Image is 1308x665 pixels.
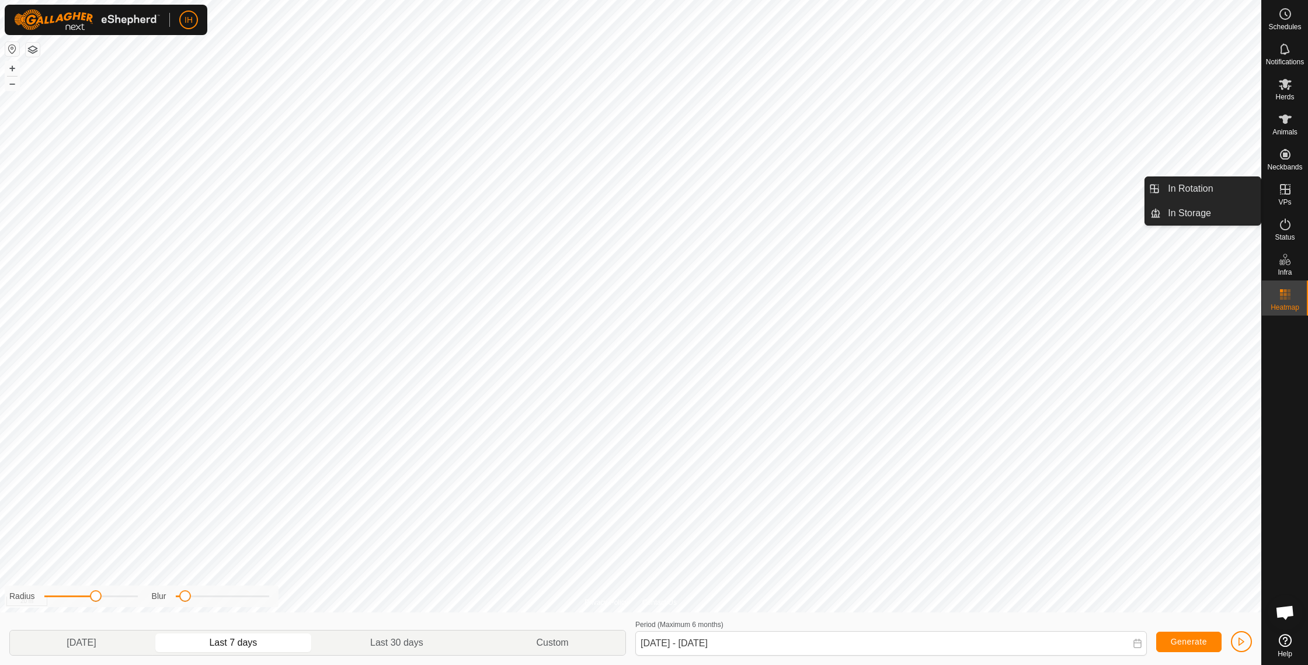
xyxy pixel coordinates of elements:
[152,590,166,602] label: Blur
[26,43,40,57] button: Map Layers
[1268,595,1303,630] a: Open chat
[5,77,19,91] button: –
[1275,93,1294,101] span: Herds
[1161,202,1261,225] a: In Storage
[1168,206,1211,220] span: In Storage
[9,590,35,602] label: Radius
[1171,637,1207,646] span: Generate
[185,14,193,26] span: IH
[1278,199,1291,206] span: VPs
[14,9,160,30] img: Gallagher Logo
[370,636,423,650] span: Last 30 days
[1168,182,1213,196] span: In Rotation
[209,636,257,650] span: Last 7 days
[1262,629,1308,662] a: Help
[1275,234,1295,241] span: Status
[5,61,19,75] button: +
[1266,58,1304,65] span: Notifications
[1145,177,1261,200] li: In Rotation
[537,636,569,650] span: Custom
[635,621,723,629] label: Period (Maximum 6 months)
[1268,23,1301,30] span: Schedules
[1278,650,1292,657] span: Help
[1278,269,1292,276] span: Infra
[1145,202,1261,225] li: In Storage
[1161,177,1261,200] a: In Rotation
[1267,164,1302,171] span: Neckbands
[642,597,677,608] a: Contact Us
[1271,304,1299,311] span: Heatmap
[5,42,19,56] button: Reset Map
[67,636,96,650] span: [DATE]
[1156,632,1222,652] button: Generate
[585,597,628,608] a: Privacy Policy
[1272,129,1297,136] span: Animals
